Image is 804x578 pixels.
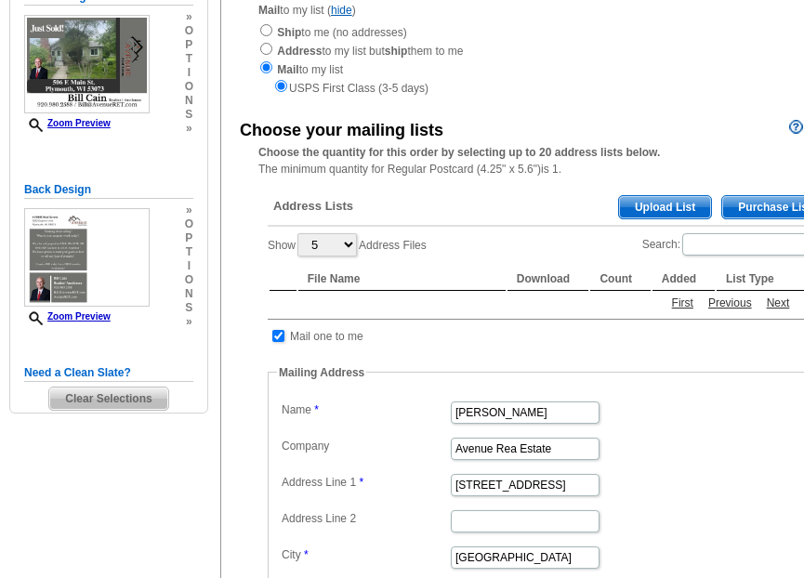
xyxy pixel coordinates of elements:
label: Show Address Files [268,231,427,258]
legend: Mailing Address [277,364,366,381]
img: small-thumb.jpg [24,15,150,113]
div: Choose your mailing lists [240,118,443,143]
strong: Mail [258,4,280,17]
label: Name [282,401,449,418]
span: o [185,24,193,38]
span: » [185,10,193,24]
th: Count [590,268,650,291]
strong: Choose the quantity for this order by selecting up to 20 address lists below. [258,146,660,159]
th: File Name [298,268,506,291]
span: t [185,245,193,259]
span: » [185,204,193,217]
span: n [185,94,193,108]
a: Zoom Preview [24,311,111,322]
span: o [185,217,193,231]
label: Address Line 1 [282,474,449,491]
label: Address Line 2 [282,510,449,527]
strong: ship [385,45,408,58]
span: o [185,80,193,94]
span: n [185,287,193,301]
a: First [667,295,698,311]
span: Upload List [619,196,711,218]
h5: Back Design [24,181,193,199]
span: o [185,273,193,287]
strong: Ship [277,26,301,39]
img: small-thumb.jpg [24,208,150,307]
select: ShowAddress Files [297,233,357,256]
span: i [185,259,193,273]
label: Company [282,438,449,454]
span: i [185,66,193,80]
span: Address Lists [273,198,353,215]
span: p [185,38,193,52]
span: t [185,52,193,66]
h5: Need a Clean Slate? [24,364,193,382]
strong: Address [277,45,322,58]
span: » [185,315,193,329]
span: s [185,108,193,122]
a: hide [331,4,352,17]
span: Clear Selections [49,388,167,410]
span: s [185,301,193,315]
a: Zoom Preview [24,118,111,128]
span: » [185,122,193,136]
a: Previous [704,295,757,311]
label: City [282,546,449,563]
th: Download [507,268,589,291]
a: Next [762,295,795,311]
strong: Mail [277,63,298,76]
span: p [185,231,193,245]
th: Added [652,268,715,291]
td: Mail one to me [289,327,364,346]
